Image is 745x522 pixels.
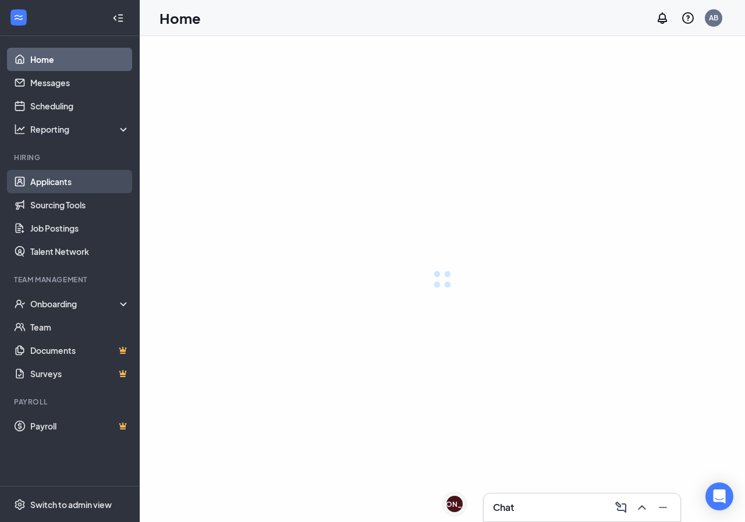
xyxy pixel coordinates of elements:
svg: UserCheck [14,298,26,310]
button: Minimize [652,498,671,517]
a: Sourcing Tools [30,193,130,216]
a: Applicants [30,170,130,193]
div: [PERSON_NAME] [425,499,485,509]
div: Team Management [14,275,127,285]
svg: Settings [14,499,26,510]
a: PayrollCrown [30,414,130,438]
a: SurveysCrown [30,362,130,385]
div: Switch to admin view [30,499,112,510]
svg: QuestionInfo [681,11,695,25]
button: ComposeMessage [611,498,629,517]
svg: Analysis [14,123,26,135]
button: ChevronUp [632,498,650,517]
div: Reporting [30,123,130,135]
svg: Minimize [656,500,670,514]
a: Scheduling [30,94,130,118]
h3: Chat [493,501,514,514]
div: Hiring [14,152,127,162]
div: AB [709,13,718,23]
svg: ChevronUp [635,500,649,514]
a: DocumentsCrown [30,339,130,362]
svg: ComposeMessage [614,500,628,514]
a: Messages [30,71,130,94]
svg: WorkstreamLogo [13,12,24,23]
div: Onboarding [30,298,130,310]
h1: Home [159,8,201,28]
a: Job Postings [30,216,130,240]
svg: Collapse [112,12,124,24]
a: Home [30,48,130,71]
svg: Notifications [655,11,669,25]
a: Team [30,315,130,339]
div: Payroll [14,397,127,407]
a: Talent Network [30,240,130,263]
div: Open Intercom Messenger [705,482,733,510]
